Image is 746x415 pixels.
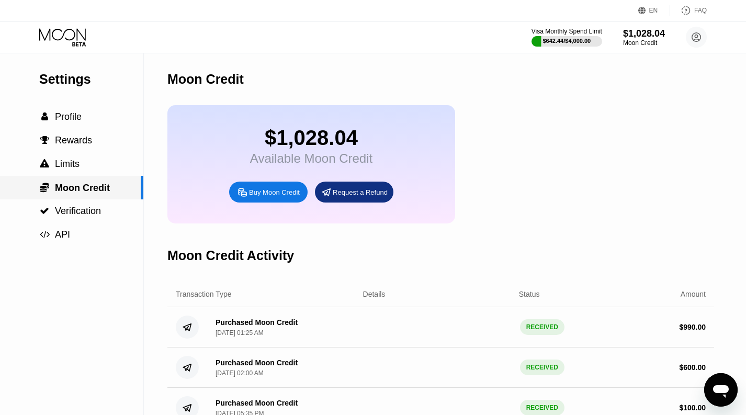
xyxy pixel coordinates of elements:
[679,363,706,372] div: $ 600.00
[315,182,393,203] div: Request a Refund
[520,360,564,375] div: RECEIVED
[40,230,50,239] span: 
[216,329,264,337] div: [DATE] 01:25 AM
[39,182,50,193] div: 
[670,5,707,16] div: FAQ
[623,28,665,47] div: $1,028.04Moon Credit
[40,182,49,193] span: 
[55,159,80,169] span: Limits
[216,358,298,367] div: Purchased Moon Credit
[694,7,707,14] div: FAQ
[55,111,82,122] span: Profile
[167,72,244,87] div: Moon Credit
[623,28,665,39] div: $1,028.04
[229,182,308,203] div: Buy Moon Credit
[532,28,602,47] div: Visa Monthly Spend Limit$642.44/$4,000.00
[216,318,298,327] div: Purchased Moon Credit
[250,151,372,166] div: Available Moon Credit
[638,5,670,16] div: EN
[39,112,50,121] div: 
[216,399,298,407] div: Purchased Moon Credit
[250,126,372,150] div: $1,028.04
[176,290,232,298] div: Transaction Type
[216,369,264,377] div: [DATE] 02:00 AM
[681,290,706,298] div: Amount
[167,248,294,263] div: Moon Credit Activity
[679,323,706,331] div: $ 990.00
[40,206,49,216] span: 
[55,206,101,216] span: Verification
[39,159,50,169] div: 
[623,39,665,47] div: Moon Credit
[363,290,386,298] div: Details
[40,136,49,145] span: 
[40,159,49,169] span: 
[55,229,70,240] span: API
[519,290,540,298] div: Status
[520,319,564,335] div: RECEIVED
[249,188,300,197] div: Buy Moon Credit
[333,188,388,197] div: Request a Refund
[55,183,110,193] span: Moon Credit
[649,7,658,14] div: EN
[679,403,706,412] div: $ 100.00
[39,230,50,239] div: 
[542,38,591,44] div: $642.44 / $4,000.00
[532,28,602,35] div: Visa Monthly Spend Limit
[55,135,92,145] span: Rewards
[41,112,48,121] span: 
[39,206,50,216] div: 
[704,373,738,407] iframe: Button to launch messaging window
[39,136,50,145] div: 
[39,72,143,87] div: Settings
